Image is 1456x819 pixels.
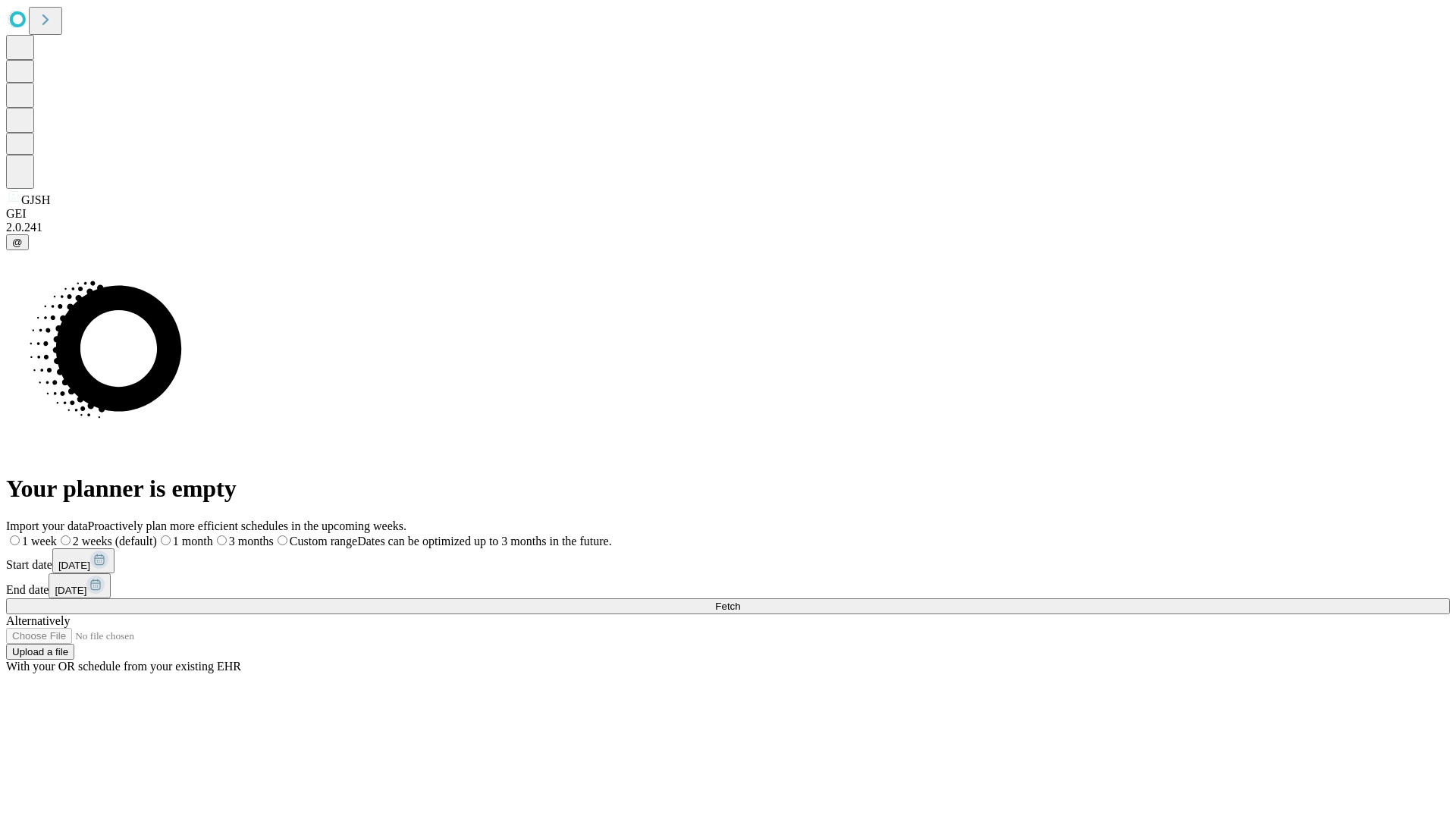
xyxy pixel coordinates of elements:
h1: Your planner is empty [6,475,1450,503]
button: [DATE] [49,573,111,598]
span: Proactively plan more efficient schedules in the upcoming weeks. [88,519,406,532]
button: Upload a file [6,644,74,660]
span: Import your data [6,519,88,532]
button: Fetch [6,598,1450,614]
span: Alternatively [6,614,70,627]
span: Fetch [715,601,740,612]
span: 2 weeks (default) [73,535,157,548]
span: 3 months [229,535,274,548]
span: Custom range [290,535,357,548]
button: @ [6,234,29,250]
span: 1 week [22,535,57,548]
span: With your OR schedule from your existing EHR [6,660,241,673]
div: End date [6,573,1450,598]
input: Custom rangeDates can be optimized up to 3 months in the future. [278,535,287,545]
span: Dates can be optimized up to 3 months in the future. [357,535,611,548]
span: GJSH [21,193,50,206]
input: 1 month [161,535,171,545]
button: [DATE] [52,548,115,573]
span: 1 month [173,535,213,548]
input: 2 weeks (default) [61,535,71,545]
input: 1 week [10,535,20,545]
span: [DATE] [55,585,86,596]
input: 3 months [217,535,227,545]
div: Start date [6,548,1450,573]
span: @ [12,237,23,248]
span: [DATE] [58,560,90,571]
div: GEI [6,207,1450,221]
div: 2.0.241 [6,221,1450,234]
